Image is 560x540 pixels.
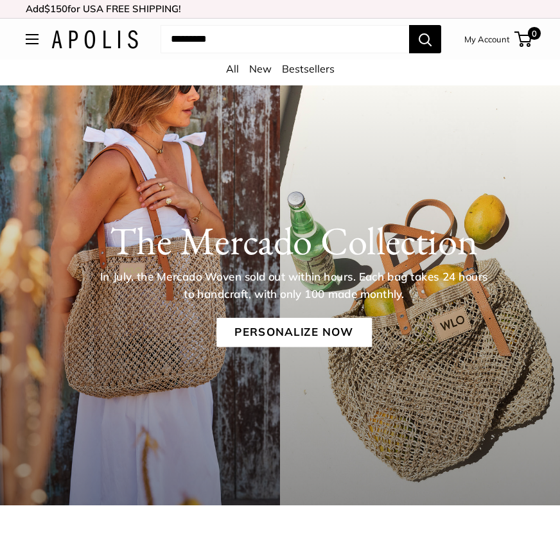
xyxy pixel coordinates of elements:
p: In July, the Mercado Woven sold out within hours. Each bag takes 24 hours to handcraft, with only... [96,268,493,302]
a: 0 [516,31,532,47]
h1: The Mercado Collection [53,218,536,264]
img: Apolis [51,30,138,49]
a: My Account [464,31,510,47]
a: Bestsellers [282,62,335,75]
input: Search... [161,25,409,53]
a: Personalize Now [216,318,372,347]
a: All [226,62,239,75]
span: 0 [528,27,541,40]
button: Open menu [26,34,39,44]
a: New [249,62,272,75]
button: Search [409,25,441,53]
span: $150 [44,3,67,15]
